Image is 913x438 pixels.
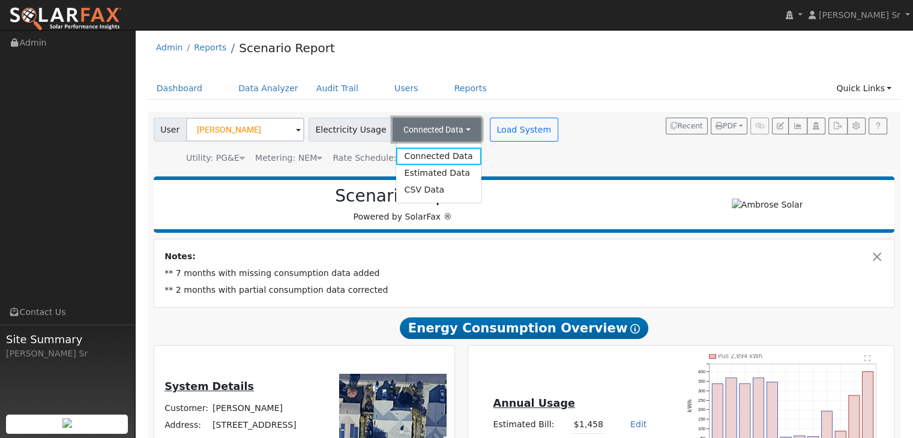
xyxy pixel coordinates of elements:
[307,77,367,100] a: Audit Trail
[871,250,884,263] button: Close
[698,416,705,422] text: 150
[62,418,72,428] img: retrieve
[309,118,393,142] span: Electricity Usage
[687,399,693,412] text: kWh
[490,118,558,142] button: Load System
[869,118,887,134] a: Help Link
[807,118,825,134] button: Login As
[211,400,323,416] td: [PERSON_NAME]
[385,77,427,100] a: Users
[211,416,323,433] td: [STREET_ADDRESS]
[711,118,747,134] button: PDF
[239,41,335,55] a: Scenario Report
[166,186,639,206] h2: Scenario Report
[163,416,211,433] td: Address:
[163,265,886,282] td: ** 7 months with missing consumption data added
[491,416,571,434] td: Estimated Bill:
[828,118,847,134] button: Export Interval Data
[186,152,245,164] div: Utility: PG&E
[698,426,705,431] text: 100
[6,347,128,360] div: [PERSON_NAME] Sr
[163,282,886,299] td: ** 2 months with partial consumption data corrected
[156,43,183,52] a: Admin
[333,153,439,163] span: Alias: HETOUC
[732,199,803,211] img: Ambrose Solar
[9,7,122,32] img: SolarFax
[698,388,705,394] text: 300
[716,122,737,130] span: PDF
[827,77,900,100] a: Quick Links
[186,118,304,142] input: Select a User
[698,379,705,384] text: 350
[630,324,640,334] i: Show Help
[719,353,763,359] text: Pull 2,894 kWh
[6,331,128,347] span: Site Summary
[229,77,307,100] a: Data Analyzer
[698,397,705,403] text: 250
[163,400,211,416] td: Customer:
[630,419,646,429] a: Edit
[698,369,705,374] text: 400
[666,118,708,134] button: Recent
[847,118,866,134] button: Settings
[148,77,212,100] a: Dashboard
[194,43,226,52] a: Reports
[396,165,481,182] a: Estimated Data
[400,317,648,339] span: Energy Consumption Overview
[698,407,705,412] text: 200
[396,148,481,164] a: Connected Data
[164,251,196,261] strong: Notes:
[396,182,481,199] a: CSV Data
[772,118,789,134] button: Edit User
[154,118,187,142] span: User
[819,10,900,20] span: [PERSON_NAME] Sr
[255,152,322,164] div: Metering: NEM
[445,77,496,100] a: Reports
[164,380,254,392] u: System Details
[571,416,605,434] td: $1,458
[788,118,807,134] button: Multi-Series Graph
[493,397,574,409] u: Annual Usage
[393,118,481,142] button: Connected Data
[865,355,872,362] text: 
[160,186,646,223] div: Powered by SolarFax ®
